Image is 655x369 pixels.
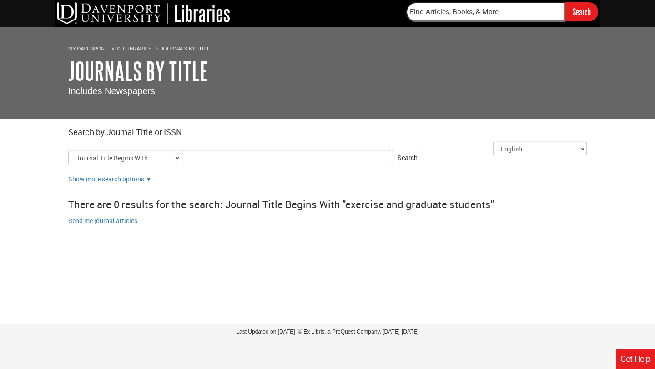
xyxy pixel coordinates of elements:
[565,2,598,21] input: Search
[406,2,565,21] input: Find Articles, Books, & More...
[68,175,144,183] a: Show more search options
[392,150,423,165] button: Search
[117,46,151,51] a: DU Libraries
[68,216,137,225] a: Send me journal articles
[68,193,587,216] div: There are 0 results for the search: Journal Title Begins With "exercise and graduate students"
[68,44,587,53] ol: Breadcrumbs
[68,128,587,137] h2: Search by Journal Title or ISSN:
[68,57,208,85] a: Journals By Title
[161,46,210,51] a: Journals By Title
[57,2,230,24] img: DU Libraries
[68,46,108,51] a: My Davenport
[616,349,655,369] a: Get Help
[68,85,587,98] p: Includes Newspapers
[146,175,152,183] a: Show more search options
